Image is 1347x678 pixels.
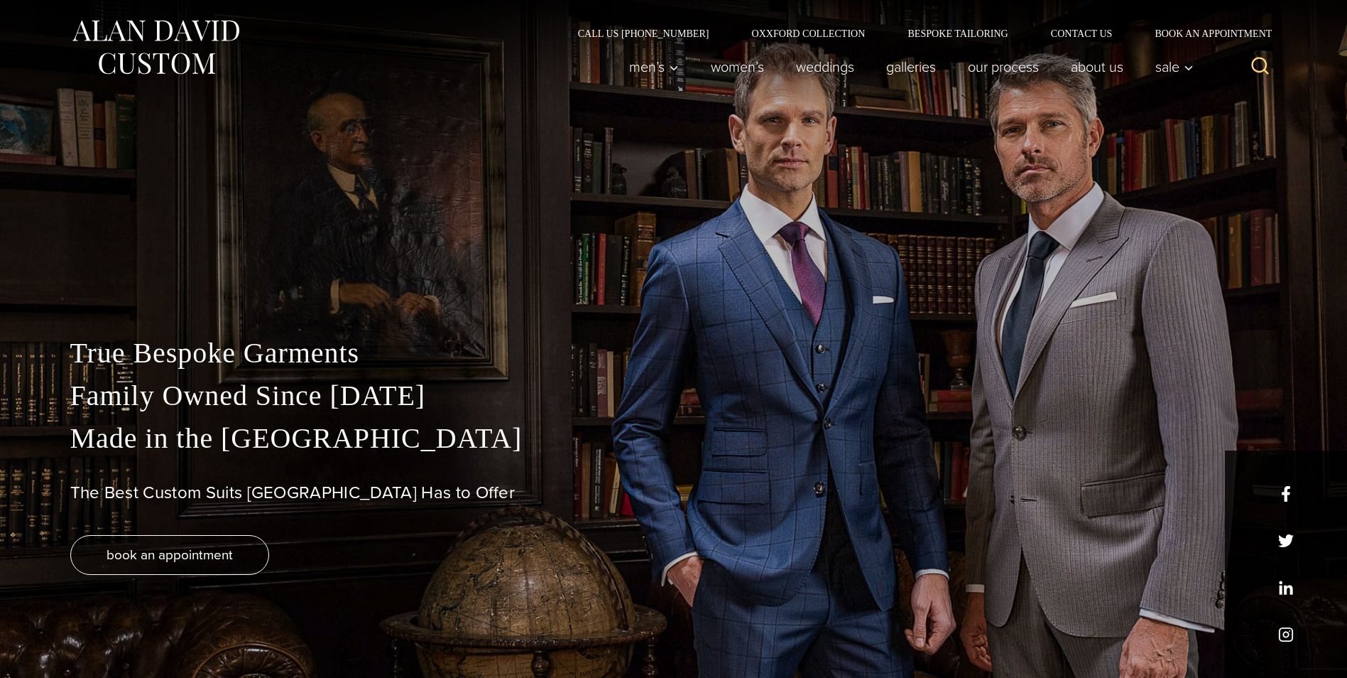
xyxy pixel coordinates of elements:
[870,53,951,81] a: Galleries
[1243,50,1277,84] button: View Search Form
[70,332,1277,460] p: True Bespoke Garments Family Owned Since [DATE] Made in the [GEOGRAPHIC_DATA]
[1155,60,1194,74] span: Sale
[694,53,780,81] a: Women’s
[951,53,1054,81] a: Our Process
[1030,28,1134,38] a: Contact Us
[557,28,1277,38] nav: Secondary Navigation
[1054,53,1139,81] a: About Us
[629,60,679,74] span: Men’s
[70,483,1277,503] h1: The Best Custom Suits [GEOGRAPHIC_DATA] Has to Offer
[107,544,233,565] span: book an appointment
[780,53,870,81] a: weddings
[1133,28,1277,38] a: Book an Appointment
[613,53,1201,81] nav: Primary Navigation
[730,28,886,38] a: Oxxford Collection
[886,28,1029,38] a: Bespoke Tailoring
[70,16,241,79] img: Alan David Custom
[557,28,731,38] a: Call Us [PHONE_NUMBER]
[70,535,269,575] a: book an appointment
